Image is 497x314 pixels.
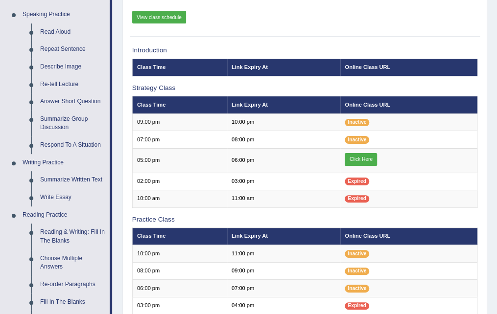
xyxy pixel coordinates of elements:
[227,113,340,131] td: 10:00 pm
[132,131,227,148] td: 07:00 pm
[227,148,340,173] td: 06:00 pm
[132,173,227,190] td: 02:00 pm
[132,228,227,245] th: Class Time
[132,47,478,54] h3: Introduction
[227,297,340,314] td: 04:00 pm
[227,59,340,76] th: Link Expiry At
[227,131,340,148] td: 08:00 pm
[345,250,369,257] span: Inactive
[227,262,340,279] td: 09:00 pm
[18,206,110,224] a: Reading Practice
[132,59,227,76] th: Class Time
[132,297,227,314] td: 03:00 pm
[345,136,369,143] span: Inactive
[227,96,340,113] th: Link Expiry At
[36,136,110,154] a: Respond To A Situation
[340,96,477,113] th: Online Class URL
[36,293,110,311] a: Fill In The Blanks
[36,41,110,58] a: Repeat Sentence
[345,153,377,166] a: Click Here
[227,228,340,245] th: Link Expiry At
[132,245,227,262] td: 10:00 pm
[36,171,110,189] a: Summarize Written Text
[132,280,227,297] td: 06:00 pm
[132,113,227,131] td: 09:00 pm
[36,58,110,76] a: Describe Image
[345,302,369,310] span: Expired
[345,178,369,185] span: Expired
[36,93,110,111] a: Answer Short Question
[345,268,369,275] span: Inactive
[345,195,369,202] span: Expired
[132,96,227,113] th: Class Time
[36,276,110,293] a: Re-order Paragraphs
[132,262,227,279] td: 08:00 pm
[18,6,110,23] a: Speaking Practice
[36,224,110,249] a: Reading & Writing: Fill In The Blanks
[132,85,478,92] h3: Strategy Class
[36,189,110,206] a: Write Essay
[36,76,110,93] a: Re-tell Lecture
[132,11,187,23] a: View class schedule
[36,111,110,136] a: Summarize Group Discussion
[227,173,340,190] td: 03:00 pm
[345,285,369,292] span: Inactive
[132,190,227,207] td: 10:00 am
[227,190,340,207] td: 11:00 am
[18,154,110,172] a: Writing Practice
[36,250,110,276] a: Choose Multiple Answers
[227,280,340,297] td: 07:00 pm
[345,119,369,126] span: Inactive
[340,59,477,76] th: Online Class URL
[36,23,110,41] a: Read Aloud
[340,228,477,245] th: Online Class URL
[132,216,478,224] h3: Practice Class
[132,148,227,173] td: 05:00 pm
[227,245,340,262] td: 11:00 pm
